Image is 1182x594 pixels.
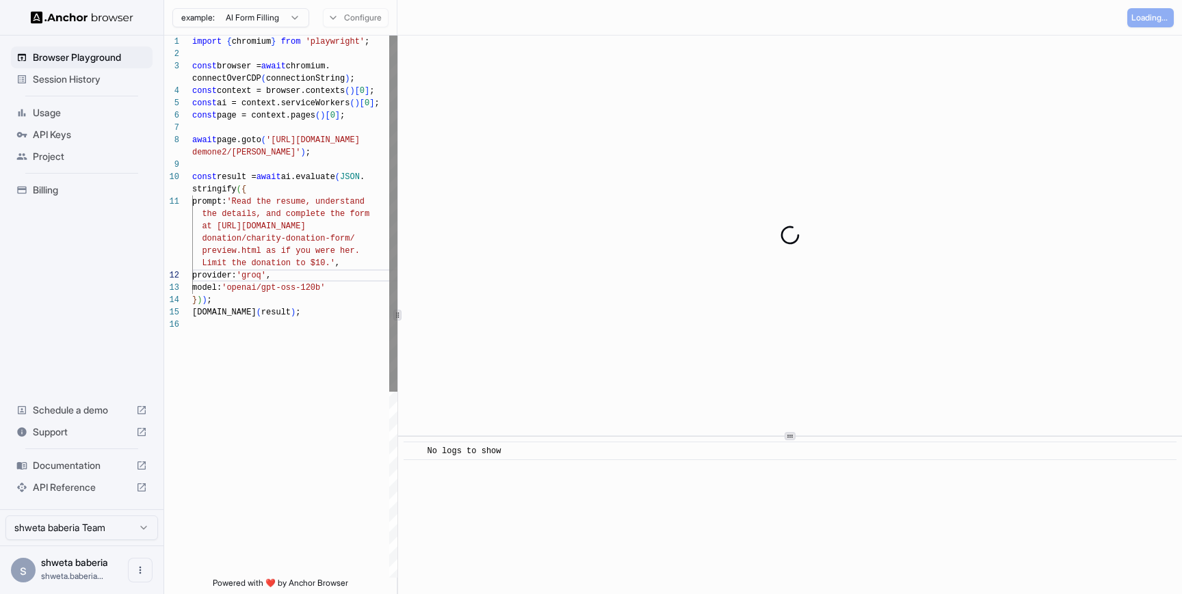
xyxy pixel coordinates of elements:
span: Billing [33,183,147,197]
div: Project [11,146,153,167]
div: Usage [11,102,153,124]
span: Schedule a demo [33,403,131,417]
div: Support [11,421,153,443]
span: API Reference [33,481,131,494]
span: API Keys [33,128,147,141]
div: API Keys [11,124,153,146]
span: shweta baberia [41,556,108,568]
div: Session History [11,68,153,90]
span: Support [33,425,131,439]
span: example: [181,12,215,23]
div: Documentation [11,455,153,476]
span: Project [33,150,147,163]
div: Billing [11,179,153,201]
span: Documentation [33,459,131,472]
img: Anchor Logo [31,11,133,24]
span: Browser Playground [33,51,147,64]
span: Session History [33,72,147,86]
div: API Reference [11,476,153,498]
div: Schedule a demo [11,399,153,421]
div: s [11,558,36,582]
div: Browser Playground [11,46,153,68]
span: shweta.baberia5@gmail.com [41,571,103,581]
span: Usage [33,106,147,120]
button: Open menu [128,558,153,582]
